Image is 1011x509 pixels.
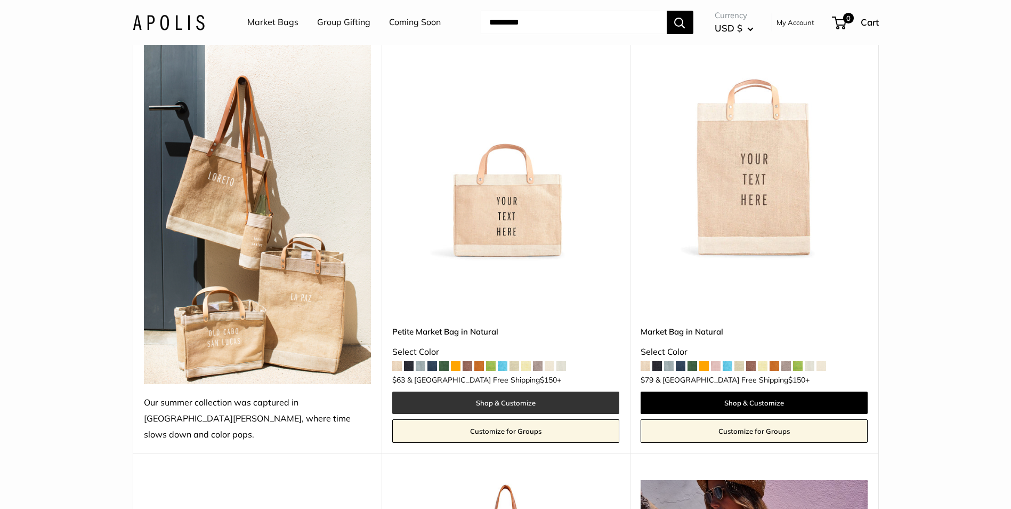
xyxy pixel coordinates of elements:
span: $150 [788,375,805,385]
a: Group Gifting [317,14,370,30]
span: 0 [843,13,853,23]
a: Shop & Customize [641,392,868,414]
span: USD $ [715,22,742,34]
div: Select Color [392,344,619,360]
a: Customize for Groups [641,419,868,443]
a: Petite Market Bag in Naturaldescription_Effortless style that elevates every moment [392,34,619,261]
button: Search [667,11,693,34]
span: $63 [392,375,405,385]
img: Market Bag in Natural [641,34,868,261]
span: & [GEOGRAPHIC_DATA] Free Shipping + [407,376,561,384]
img: Our summer collection was captured in Todos Santos, where time slows down and color pops. [144,34,371,384]
a: Market Bag in Natural [641,325,868,338]
a: Petite Market Bag in Natural [392,325,619,338]
div: Our summer collection was captured in [GEOGRAPHIC_DATA][PERSON_NAME], where time slows down and c... [144,395,371,443]
div: Select Color [641,344,868,360]
span: Cart [861,17,879,28]
a: 0 Cart [833,14,879,31]
img: Apolis [133,14,205,30]
a: Customize for Groups [392,419,619,443]
button: USD $ [715,20,754,37]
a: Shop & Customize [392,392,619,414]
a: My Account [777,16,814,29]
span: $79 [641,375,653,385]
a: Coming Soon [389,14,441,30]
a: Market Bags [247,14,298,30]
span: & [GEOGRAPHIC_DATA] Free Shipping + [656,376,810,384]
a: Market Bag in NaturalMarket Bag in Natural [641,34,868,261]
span: Currency [715,8,754,23]
img: Petite Market Bag in Natural [392,34,619,261]
input: Search... [481,11,667,34]
span: $150 [540,375,557,385]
